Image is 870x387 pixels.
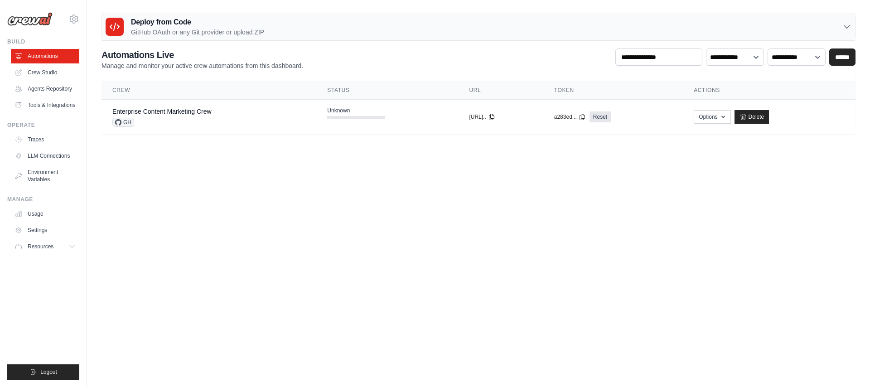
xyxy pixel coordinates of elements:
span: Logout [40,368,57,376]
th: URL [458,81,543,100]
a: LLM Connections [11,149,79,163]
th: Actions [683,81,855,100]
a: Settings [11,223,79,237]
div: Operate [7,121,79,129]
a: Reset [590,111,611,122]
div: Build [7,38,79,45]
a: Traces [11,132,79,147]
button: Options [694,110,730,124]
a: Tools & Integrations [11,98,79,112]
a: Delete [735,110,769,124]
p: Manage and monitor your active crew automations from this dashboard. [101,61,303,70]
span: Unknown [327,107,350,114]
p: GitHub OAuth or any Git provider or upload ZIP [131,28,264,37]
a: Crew Studio [11,65,79,80]
button: Logout [7,364,79,380]
a: Usage [11,207,79,221]
a: Automations [11,49,79,63]
span: GH [112,118,134,127]
a: Agents Repository [11,82,79,96]
a: Environment Variables [11,165,79,187]
button: a283ed... [554,113,586,121]
th: Crew [101,81,316,100]
h3: Deploy from Code [131,17,264,28]
th: Status [316,81,458,100]
th: Token [543,81,683,100]
button: Resources [11,239,79,254]
a: Enterprise Content Marketing Crew [112,108,212,115]
div: Manage [7,196,79,203]
span: Resources [28,243,53,250]
h2: Automations Live [101,48,303,61]
img: Logo [7,12,53,26]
